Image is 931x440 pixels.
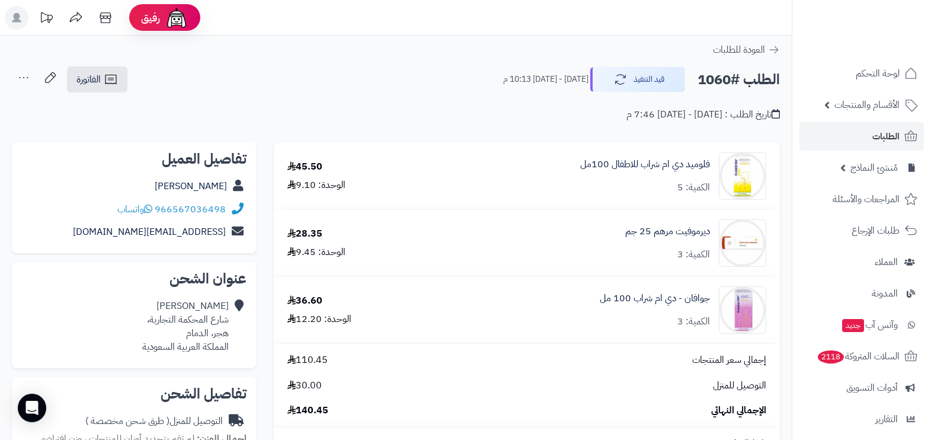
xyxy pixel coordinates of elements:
[165,6,188,30] img: ai-face.png
[21,387,247,401] h2: تفاصيل الشحن
[872,128,900,145] span: الطلبات
[711,404,766,417] span: الإجمالي النهائي
[590,67,685,92] button: قيد التنفيذ
[287,227,322,241] div: 28.35
[799,59,924,88] a: لوحة التحكم
[713,43,780,57] a: العودة للطلبات
[287,160,322,174] div: 45.50
[155,179,227,193] a: [PERSON_NAME]
[833,191,900,208] span: المراجعات والأسئلة
[799,374,924,402] a: أدوات التسويق
[799,122,924,151] a: الطلبات
[626,108,780,122] div: تاريخ الطلب : [DATE] - [DATE] 7:46 م
[287,379,322,393] span: 30.00
[155,202,226,216] a: 966567036498
[818,350,844,364] span: 2118
[692,353,766,367] span: إجمالي سعر المنتجات
[875,411,898,428] span: التقارير
[287,404,328,417] span: 140.45
[580,158,710,171] a: فلوميد دي ام شراب للاطفال 100مل
[799,216,924,245] a: طلبات الإرجاع
[677,181,710,195] div: الكمية: 5
[287,178,345,192] div: الوحدة: 9.10
[600,292,710,305] a: جوافان - دي ام شراب 100 مل
[817,348,900,365] span: السلات المتروكة
[846,380,898,396] span: أدوات التسويق
[503,74,588,85] small: [DATE] - [DATE] 10:13 م
[850,160,898,176] span: مُنشئ النماذج
[76,72,101,87] span: الفاتورة
[834,97,900,113] span: الأقسام والمنتجات
[21,272,247,286] h2: عنوان الشحن
[841,317,898,333] span: وآتس آب
[872,285,898,302] span: المدونة
[677,248,710,262] div: الكمية: 3
[799,279,924,308] a: المدونة
[287,245,345,259] div: الوحدة: 9.45
[719,286,766,334] img: 7208eab9e66444afc2af08d4db2d90a1a5e1-90x90.jpg
[85,414,169,428] span: ( طرق شحن مخصصة )
[287,353,328,367] span: 110.45
[713,379,766,393] span: التوصيل للمنزل
[67,66,127,93] a: الفاتورة
[850,33,920,58] img: logo-2.png
[142,299,229,353] div: [PERSON_NAME] شارع المحكمة التجارية، هجر، الدمام المملكة العربية السعودية
[141,11,160,25] span: رفيق
[799,185,924,213] a: المراجعات والأسئلة
[799,311,924,339] a: وآتس آبجديد
[698,68,780,92] h2: الطلب #1060
[287,313,351,326] div: الوحدة: 12.20
[719,152,766,200] img: 26953892866eb81ab43e08c18d828d9ce07e-90x90.jpg
[117,202,152,216] a: واتساب
[719,219,766,267] img: 645630444bbd4c44c08babf046165f5d7703-90x90.jpg
[842,319,864,332] span: جديد
[856,65,900,82] span: لوحة التحكم
[852,222,900,239] span: طلبات الإرجاع
[875,254,898,270] span: العملاء
[21,152,247,166] h2: تفاصيل العميل
[18,394,46,422] div: Open Intercom Messenger
[713,43,765,57] span: العودة للطلبات
[799,405,924,433] a: التقارير
[73,225,226,239] a: [EMAIL_ADDRESS][DOMAIN_NAME]
[85,415,223,428] div: التوصيل للمنزل
[799,342,924,371] a: السلات المتروكة2118
[31,6,61,33] a: تحديثات المنصة
[799,248,924,276] a: العملاء
[625,225,710,238] a: ديرموفيت مرهم 25 جم
[677,315,710,329] div: الكمية: 3
[287,294,322,308] div: 36.60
